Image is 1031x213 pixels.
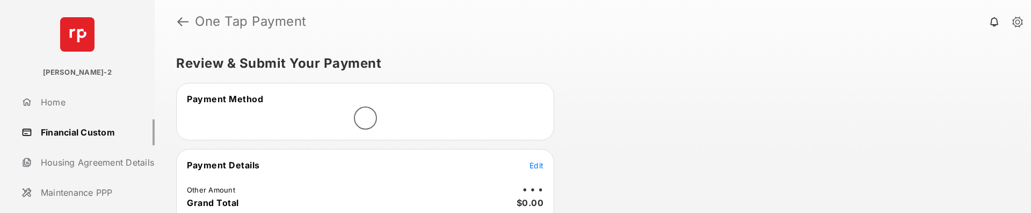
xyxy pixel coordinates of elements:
a: Housing Agreement Details [17,150,155,175]
span: Edit [529,161,543,170]
p: [PERSON_NAME]-2 [43,67,112,78]
span: $0.00 [517,197,544,208]
span: Payment Details [187,160,260,171]
img: svg+xml;base64,PHN2ZyB4bWxucz0iaHR0cDovL3d3dy53My5vcmcvMjAwMC9zdmciIHdpZHRoPSI2NCIgaGVpZ2h0PSI2NC... [60,17,95,52]
h5: Review & Submit Your Payment [176,57,1001,70]
td: Other Amount [186,185,236,195]
span: Payment Method [187,94,263,104]
a: Home [17,89,155,115]
button: Edit [529,160,543,171]
a: Maintenance PPP [17,180,155,205]
a: Financial Custom [17,119,155,145]
span: Grand Total [187,197,239,208]
strong: One Tap Payment [195,15,307,28]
